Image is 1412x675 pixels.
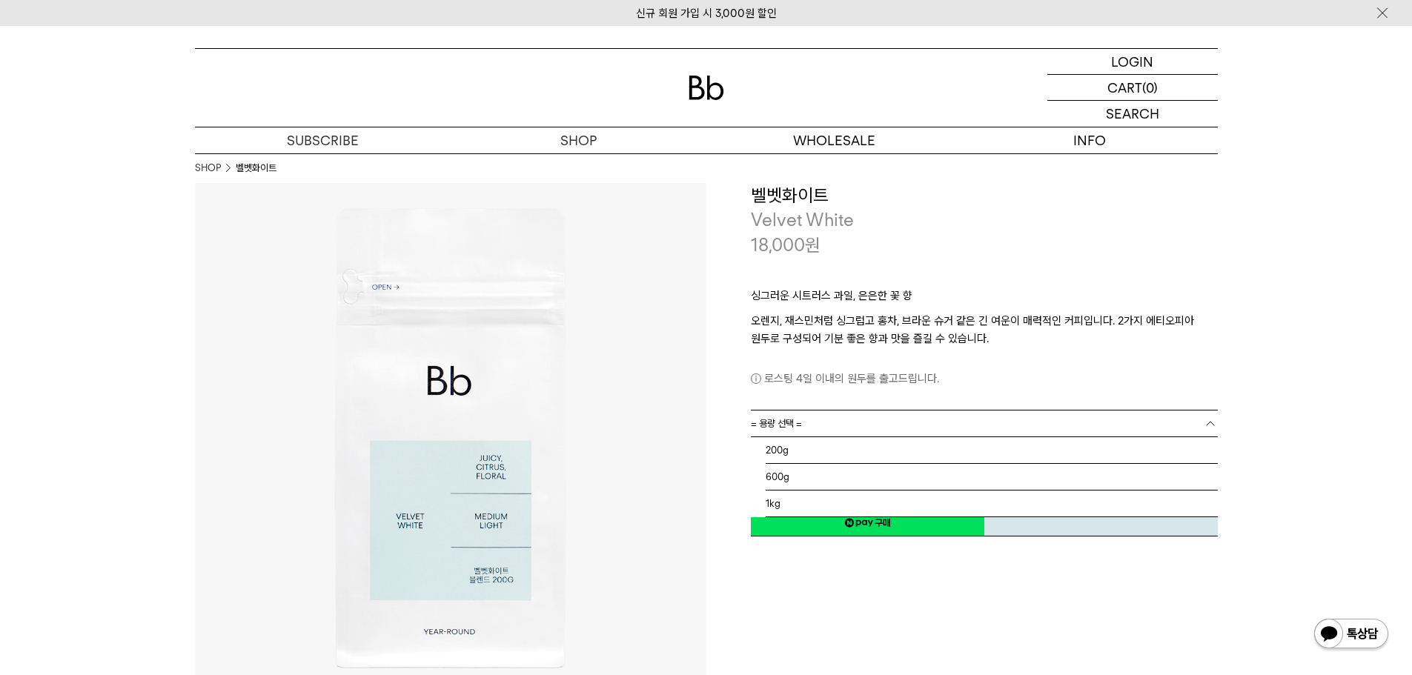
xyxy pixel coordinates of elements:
[751,510,984,536] a: 새창
[1047,75,1218,101] a: CART (0)
[706,127,962,153] p: WHOLESALE
[1111,49,1153,74] p: LOGIN
[636,7,777,20] a: 신규 회원 가입 시 3,000원 할인
[1142,75,1158,100] p: (0)
[751,183,1218,208] h3: 벨벳화이트
[195,127,451,153] a: SUBSCRIBE
[1106,101,1159,127] p: SEARCH
[195,161,221,176] a: SHOP
[766,437,1218,464] li: 200g
[766,491,1218,517] li: 1kg
[751,207,1218,233] p: Velvet White
[1107,75,1142,100] p: CART
[1313,617,1390,653] img: 카카오톡 채널 1:1 채팅 버튼
[451,127,706,153] a: SHOP
[805,234,821,256] span: 원
[236,161,276,176] li: 벨벳화이트
[962,127,1218,153] p: INFO
[984,485,1218,536] button: 구매하기
[751,370,1218,388] p: 로스팅 4일 이내의 원두를 출고드립니다.
[689,76,724,100] img: 로고
[751,287,1218,312] p: 싱그러운 시트러스 과일, 은은한 꽃 향
[751,410,802,436] span: = 용량 선택 =
[1047,49,1218,75] a: LOGIN
[751,233,821,258] p: 18,000
[751,312,1218,348] p: 오렌지, 재스민처럼 싱그럽고 홍차, 브라운 슈거 같은 긴 여운이 매력적인 커피입니다. 2가지 에티오피아 원두로 구성되어 기분 좋은 향과 맛을 즐길 수 있습니다.
[766,464,1218,491] li: 600g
